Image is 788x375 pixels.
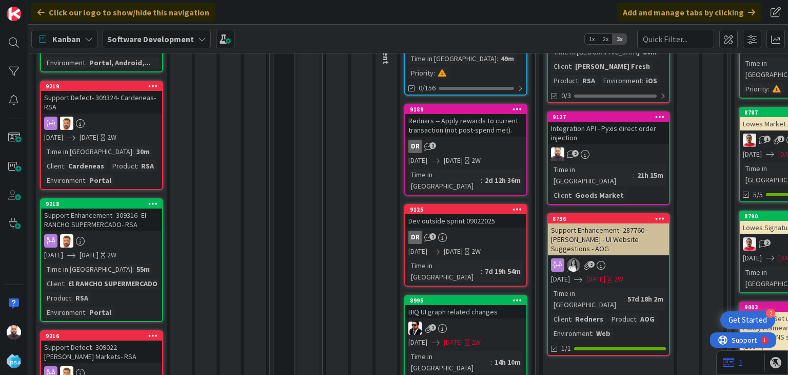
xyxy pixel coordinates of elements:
div: Support Enhancement- 287760 - [PERSON_NAME] - UI Website Suggestions - AOG [548,223,669,255]
div: Click our logo to show/hide this navigation [31,3,215,22]
div: 30m [134,146,152,157]
div: AOG [638,313,657,325]
div: 9127 [548,113,669,122]
div: Client [44,278,64,289]
span: [DATE] [743,253,762,264]
span: 2 [429,142,436,149]
span: 5/5 [753,190,763,200]
div: Integration API - Pyxis direct order injection [548,122,669,144]
div: Time in [GEOGRAPHIC_DATA] [44,264,132,275]
span: 2 [764,239,771,246]
div: 9189 [410,106,526,113]
span: 1x [585,34,599,44]
a: 9127Integration API - Pyxis direct order injectionSBTime in [GEOGRAPHIC_DATA]:21h 15mClient:Goods... [547,111,670,205]
div: Client [551,313,571,325]
div: Product [609,313,636,325]
div: 8995 [405,296,526,305]
div: El RANCHO SUPERMERCADO [66,278,160,289]
div: 9125Dev outside sprint 09022025 [405,205,526,228]
div: 2W [471,155,481,166]
div: Add and manage tabs by clicking [617,3,761,22]
div: Dev outside sprint 09022025 [405,214,526,228]
div: Environment [44,57,85,68]
span: 0/156 [419,83,436,93]
div: Support Defect- 309324- Cardeneas-RSA [41,91,162,114]
span: : [434,67,435,79]
div: Goods Market [573,190,626,201]
span: [DATE] [444,337,463,348]
b: Software Development [107,34,194,44]
img: avatar [7,354,21,368]
div: 2d 12h 36m [482,175,523,186]
div: Priority [743,83,768,95]
img: AS [60,234,73,248]
span: : [636,313,638,325]
div: 55m [134,264,152,275]
div: DR [405,140,526,153]
div: 9127Integration API - Pyxis direct order injection [548,113,669,144]
div: Support Enhancement- 309316- El RANCHO SUPERMERCADO- RSA [41,209,162,231]
div: iOS [643,75,660,86]
div: [PERSON_NAME] Fresh [573,61,653,72]
span: : [592,328,594,339]
div: Time in [GEOGRAPHIC_DATA] [408,351,490,373]
div: 8736 [553,215,669,222]
img: AC [408,322,422,335]
span: : [633,170,635,181]
div: 21h 15m [635,170,666,181]
div: 9216 [41,331,162,341]
span: 1 [429,324,436,331]
div: 7d 19h 54m [482,266,523,277]
div: 2W [471,337,481,348]
input: Quick Filter... [637,30,714,48]
span: [DATE] [586,274,605,285]
span: 1 [764,136,771,142]
div: 2W [614,274,623,285]
div: 14h 10m [492,357,523,368]
span: : [642,75,643,86]
div: Environment [551,328,592,339]
span: : [481,266,482,277]
span: : [132,264,134,275]
span: 2 [572,150,579,157]
a: 9219Support Defect- 309324- Cardeneas-RSAAS[DATE][DATE]2WTime in [GEOGRAPHIC_DATA]:30mClient:Card... [40,81,163,190]
div: RSA [73,292,91,304]
div: 9218Support Enhancement- 309316- El RANCHO SUPERMERCADO- RSA [41,199,162,231]
div: Portal, Android,... [87,57,153,68]
div: Portal [87,175,114,186]
span: [DATE] [743,149,762,160]
span: : [64,278,66,289]
img: AS [60,117,73,130]
span: : [490,357,492,368]
span: 0/3 [561,90,571,101]
div: 8736 [548,214,669,223]
div: 1 [53,4,56,12]
div: 9218 [46,200,162,208]
div: 2W [471,246,481,257]
div: Time in [GEOGRAPHIC_DATA] [408,260,481,283]
div: SB [548,147,669,161]
span: : [64,160,66,172]
img: bs [567,258,580,272]
span: : [85,175,87,186]
div: DR [405,231,526,244]
span: : [71,292,73,304]
span: : [132,146,134,157]
div: Product [551,75,578,86]
div: 9219 [46,83,162,90]
img: Visit kanbanzone.com [7,7,21,21]
div: 9189 [405,105,526,114]
div: Product [110,160,137,172]
span: 2x [599,34,613,44]
div: Redners [573,313,606,325]
div: AS [41,234,162,248]
div: RSA [139,160,156,172]
div: AS [41,117,162,130]
div: 8995 [410,297,526,304]
div: Time in [GEOGRAPHIC_DATA] [408,169,481,192]
div: Cardeneas [66,160,107,172]
span: [DATE] [44,132,63,143]
img: SB [7,325,21,340]
a: 9189Rednars -- Apply rewards to current transaction (not post-spend met).DR[DATE][DATE]2WTime in ... [404,104,527,196]
div: 9216 [46,332,162,340]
